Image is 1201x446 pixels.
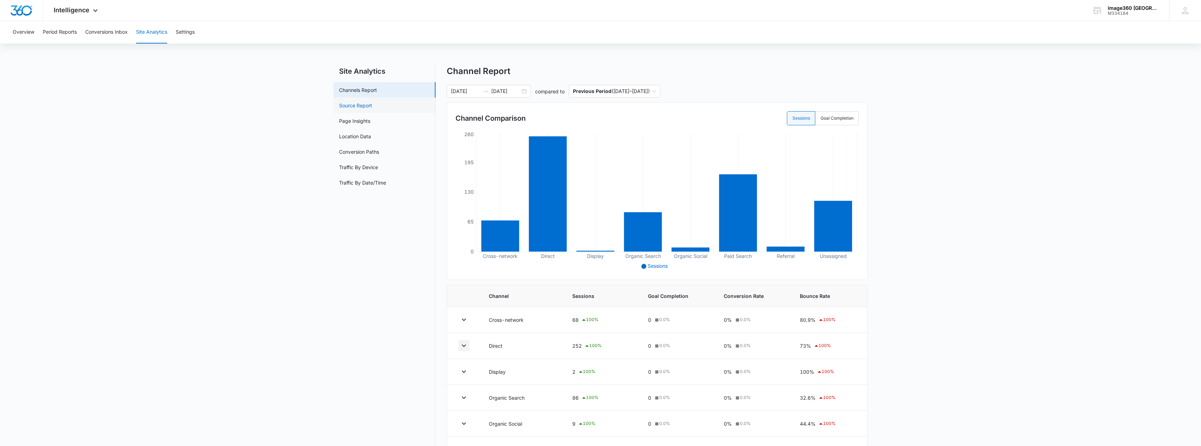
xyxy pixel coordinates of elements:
input: End date [491,87,520,95]
div: 0% [724,368,783,375]
span: Sessions [572,292,631,300]
tspan: Cross-network [483,253,518,259]
tspan: Referral [777,253,795,259]
div: 0% [724,394,783,401]
div: 100 % [578,368,595,376]
div: 100 % [818,316,836,324]
h3: Channel Comparison [456,113,526,124]
div: 0.0 % [654,420,670,427]
div: 0 [648,420,707,427]
div: 0% [724,420,783,427]
div: 100 % [818,394,836,402]
div: 0.0 % [734,317,751,323]
span: Bounce Rate [800,292,856,300]
button: Toggle Row Expanded [458,340,470,351]
span: Intelligence [54,6,89,14]
tspan: Unassigned [820,253,847,259]
div: 0.0 % [734,342,751,349]
div: 0.0 % [734,420,751,427]
div: 252 [572,342,631,350]
div: 0.0 % [654,317,670,323]
div: 0.0 % [654,342,670,349]
a: Location Data [339,133,371,140]
span: Sessions [648,263,668,269]
td: Display [480,359,564,385]
span: to [483,88,488,94]
div: 9 [572,420,631,428]
span: Channel [489,292,555,300]
h1: Channel Report [447,66,510,76]
button: Period Reports [43,21,77,44]
tspan: Organic Search [625,253,661,259]
div: 86 [572,394,631,402]
div: 0 [648,342,707,350]
div: 0.0 % [734,368,751,375]
div: 100 % [581,316,599,324]
button: Toggle Row Expanded [458,366,470,377]
tspan: 65 [467,219,474,225]
tspan: 260 [464,131,474,137]
div: 0 [648,316,707,324]
span: Goal Completion [648,292,707,300]
h2: Site Analytics [333,66,436,76]
div: 0 [648,394,707,401]
div: 44.4% [800,420,856,428]
div: 68 [572,316,631,324]
a: Conversion Paths [339,148,379,155]
tspan: 0 [471,248,474,254]
div: 100 % [814,342,831,350]
label: Goal Completion [815,111,859,125]
p: compared to [535,88,565,95]
td: Organic Social [480,411,564,437]
button: Toggle Row Expanded [458,314,470,325]
button: Settings [176,21,195,44]
td: Cross-network [480,307,564,333]
div: account id [1108,11,1159,16]
div: 100% [800,368,856,376]
span: swap-right [483,88,488,94]
button: Overview [13,21,34,44]
a: Page Insights [339,117,370,125]
div: 0% [724,316,783,324]
td: Organic Search [480,385,564,411]
tspan: Paid Search [724,253,752,259]
div: 80.9% [800,316,856,324]
tspan: 195 [464,159,474,165]
div: 100 % [581,394,599,402]
div: 0.0 % [654,368,670,375]
div: 2 [572,368,631,376]
div: 0 [648,368,707,375]
a: Traffic By Device [339,164,378,171]
p: Previous Period [573,88,612,94]
div: 100 % [818,420,836,428]
button: Site Analytics [136,21,167,44]
tspan: Display [587,253,604,259]
button: Toggle Row Expanded [458,392,470,403]
div: 100 % [817,368,834,376]
span: ( [DATE] – [DATE] ) [573,85,656,97]
div: 0% [724,342,783,350]
div: 100 % [578,420,595,428]
div: 100 % [584,342,602,350]
td: Direct [480,333,564,359]
button: Toggle Row Expanded [458,418,470,429]
div: account name [1108,5,1159,11]
a: Source Report [339,102,372,109]
div: 32.6% [800,394,856,402]
tspan: Organic Social [674,253,707,259]
span: Conversion Rate [724,292,783,300]
div: 0.0 % [654,394,670,401]
a: Traffic By Date/Time [339,179,386,186]
div: 0.0 % [734,394,751,401]
a: Channels Report [339,86,377,94]
button: Conversions Inbox [85,21,128,44]
div: 73% [800,342,856,350]
input: Start date [451,87,480,95]
tspan: 130 [464,189,474,195]
label: Sessions [787,111,815,125]
tspan: Direct [541,253,555,259]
